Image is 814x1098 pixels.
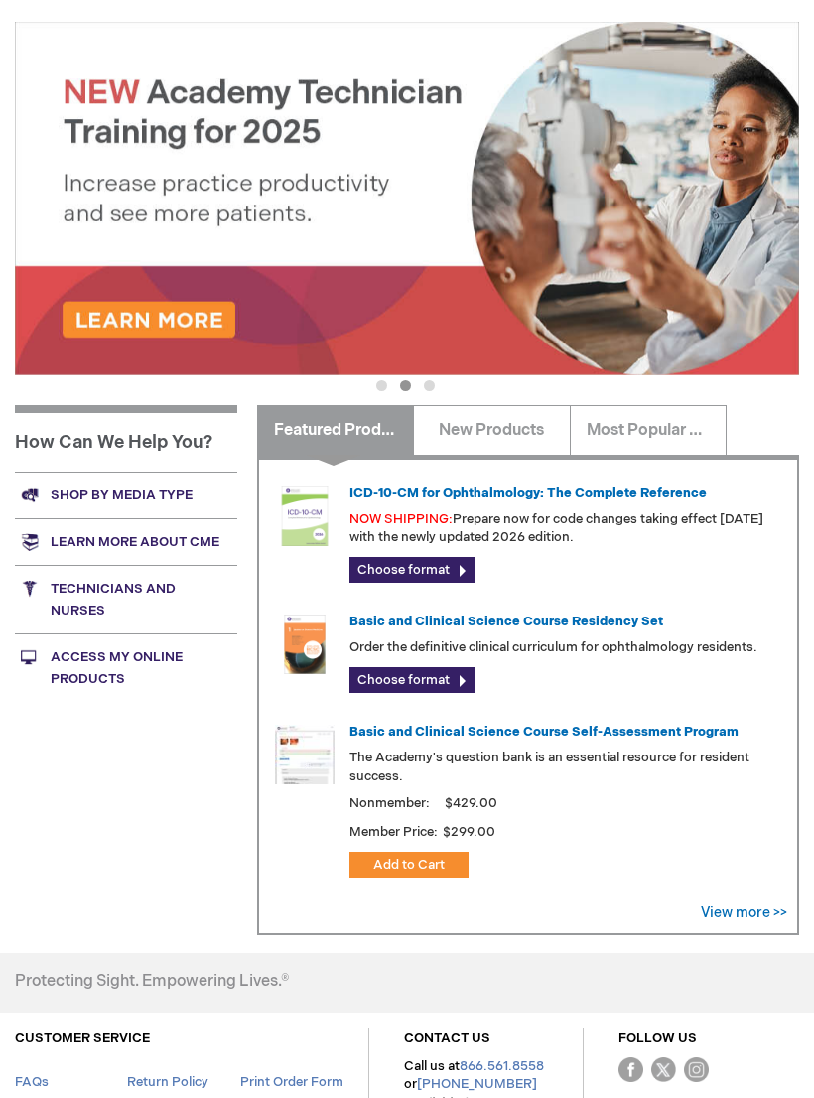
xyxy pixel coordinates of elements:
span: $299.00 [441,824,498,840]
img: instagram [684,1057,709,1082]
a: Choose format [349,557,475,583]
a: New Products [413,405,570,455]
a: CONTACT US [404,1030,490,1046]
a: Choose format [349,667,475,693]
button: Add to Cart [349,852,469,878]
p: Order the definitive clinical curriculum for ophthalmology residents. [349,638,781,657]
span: Add to Cart [373,857,445,873]
strong: Member Price: [349,824,438,840]
a: FAQs [15,1074,49,1090]
a: Featured Products [257,405,414,455]
a: Learn more about CME [15,518,237,565]
a: Shop by media type [15,472,237,518]
img: 02850963u_47.png [275,615,335,674]
img: Twitter [651,1057,676,1082]
button: 3 of 3 [424,380,435,391]
img: 0120008u_42.png [275,486,335,546]
img: bcscself_20.jpg [275,725,335,784]
button: 1 of 3 [376,380,387,391]
a: CUSTOMER SERVICE [15,1030,150,1046]
a: 866.561.8558 [460,1058,544,1074]
img: Facebook [618,1057,643,1082]
a: ICD-10-CM for Ophthalmology: The Complete Reference [349,485,707,501]
a: [PHONE_NUMBER] [417,1076,537,1092]
button: 2 of 3 [400,380,411,391]
a: Basic and Clinical Science Course Residency Set [349,614,663,629]
h4: Protecting Sight. Empowering Lives.® [15,973,289,991]
a: FOLLOW US [618,1030,697,1046]
h1: How Can We Help You? [15,405,237,473]
a: Return Policy [127,1074,208,1090]
a: Access My Online Products [15,633,237,702]
font: NOW SHIPPING: [349,511,453,527]
a: Technicians and nurses [15,565,237,633]
a: Most Popular Products [570,405,727,455]
a: View more >> [701,904,787,921]
strong: Nonmember: [349,791,430,816]
span: $429.00 [442,795,500,811]
p: The Academy's question bank is an essential resource for resident success. [349,749,781,785]
a: Basic and Clinical Science Course Self-Assessment Program [349,724,739,740]
a: Print Order Form [240,1074,343,1090]
p: Prepare now for code changes taking effect [DATE] with the newly updated 2026 edition. [349,510,781,547]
